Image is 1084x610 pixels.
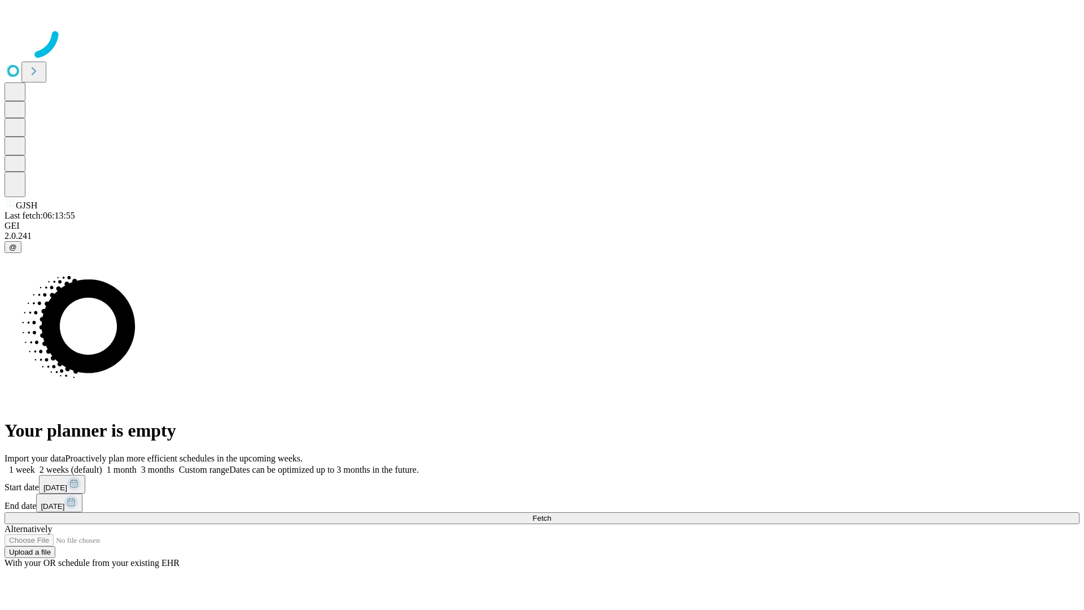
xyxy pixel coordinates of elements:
[40,465,102,474] span: 2 weeks (default)
[41,502,64,511] span: [DATE]
[5,512,1079,524] button: Fetch
[5,454,65,463] span: Import your data
[9,465,35,474] span: 1 week
[5,558,180,568] span: With your OR schedule from your existing EHR
[5,524,52,534] span: Alternatively
[5,494,1079,512] div: End date
[141,465,174,474] span: 3 months
[39,475,85,494] button: [DATE]
[532,514,551,522] span: Fetch
[16,201,37,210] span: GJSH
[5,231,1079,241] div: 2.0.241
[5,241,21,253] button: @
[5,211,75,220] span: Last fetch: 06:13:55
[5,546,55,558] button: Upload a file
[65,454,303,463] span: Proactively plan more efficient schedules in the upcoming weeks.
[43,483,67,492] span: [DATE]
[36,494,82,512] button: [DATE]
[9,243,17,251] span: @
[229,465,418,474] span: Dates can be optimized up to 3 months in the future.
[5,420,1079,441] h1: Your planner is empty
[5,475,1079,494] div: Start date
[179,465,229,474] span: Custom range
[5,221,1079,231] div: GEI
[107,465,137,474] span: 1 month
